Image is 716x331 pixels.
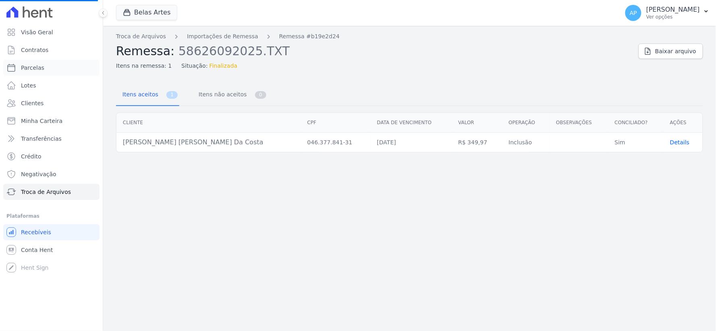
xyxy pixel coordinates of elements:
[21,28,53,36] span: Visão Geral
[301,113,371,133] th: CPF
[21,228,51,236] span: Recebíveis
[3,113,100,129] a: Minha Carteira
[452,133,502,152] td: R$ 349,97
[3,242,100,258] a: Conta Hent
[116,62,172,70] span: Itens na remessa: 1
[639,44,703,59] a: Baixar arquivo
[3,60,100,76] a: Parcelas
[670,139,690,146] a: Details
[608,113,664,133] th: Conciliado?
[21,135,62,143] span: Transferências
[371,133,452,152] td: [DATE]
[181,62,208,70] span: Situação:
[279,32,340,41] a: Remessa #b19e2d24
[3,224,100,240] a: Recebíveis
[3,95,100,111] a: Clientes
[21,188,71,196] span: Troca de Arquivos
[194,86,248,102] span: Itens não aceitos
[116,133,301,152] td: [PERSON_NAME] [PERSON_NAME] Da Costa
[255,91,266,99] span: 0
[178,43,290,58] span: 58626092025.TXT
[664,113,703,133] th: Ações
[118,86,160,102] span: Itens aceitos
[210,62,238,70] span: Finalizada
[3,24,100,40] a: Visão Geral
[630,10,637,16] span: AP
[192,85,268,106] a: Itens não aceitos 0
[21,81,36,90] span: Lotes
[21,152,42,160] span: Crédito
[187,32,258,41] a: Importações de Remessa
[116,44,174,58] span: Remessa:
[6,211,96,221] div: Plataformas
[116,85,268,106] nav: Tab selector
[3,184,100,200] a: Troca de Arquivos
[646,6,700,14] p: [PERSON_NAME]
[3,166,100,182] a: Negativação
[116,5,177,20] button: Belas Artes
[550,113,608,133] th: Observações
[116,32,166,41] a: Troca de Arquivos
[21,64,44,72] span: Parcelas
[646,14,700,20] p: Ver opções
[670,139,690,146] span: translation missing: pt-BR.manager.charges.file_imports.show.table_row.details
[502,133,550,152] td: Inclusão
[116,85,179,106] a: Itens aceitos 1
[21,246,53,254] span: Conta Hent
[3,131,100,147] a: Transferências
[3,148,100,164] a: Crédito
[371,113,452,133] th: Data de vencimento
[21,46,48,54] span: Contratos
[301,133,371,152] td: 046.377.841-31
[655,47,696,55] span: Baixar arquivo
[3,77,100,94] a: Lotes
[3,42,100,58] a: Contratos
[116,32,632,41] nav: Breadcrumb
[21,117,62,125] span: Minha Carteira
[21,99,44,107] span: Clientes
[116,113,301,133] th: Cliente
[452,113,502,133] th: Valor
[21,170,56,178] span: Negativação
[502,113,550,133] th: Operação
[619,2,716,24] button: AP [PERSON_NAME] Ver opções
[608,133,664,152] td: Sim
[166,91,178,99] span: 1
